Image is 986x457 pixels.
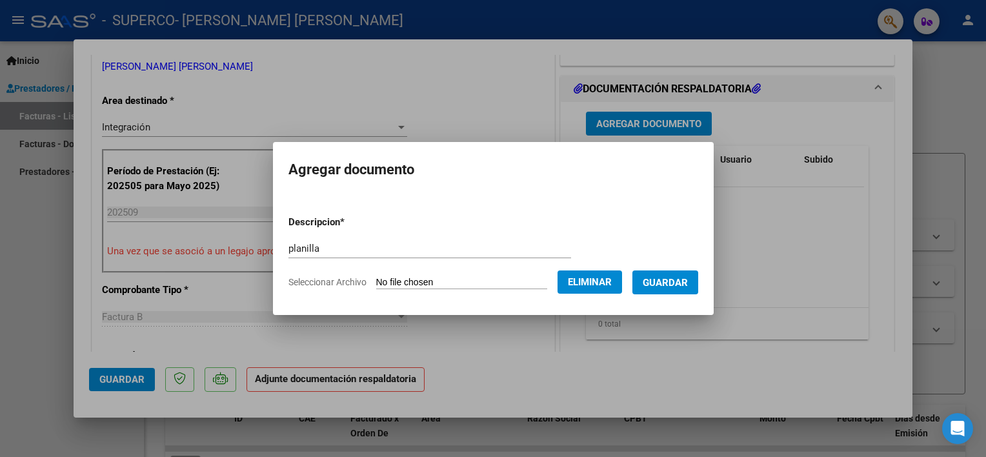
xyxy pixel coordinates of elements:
h2: Agregar documento [288,157,698,182]
span: Guardar [643,277,688,289]
span: Eliminar [568,276,612,288]
span: Seleccionar Archivo [288,277,367,287]
button: Guardar [632,270,698,294]
button: Eliminar [558,270,622,294]
p: Descripcion [288,215,412,230]
div: Open Intercom Messenger [942,413,973,444]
